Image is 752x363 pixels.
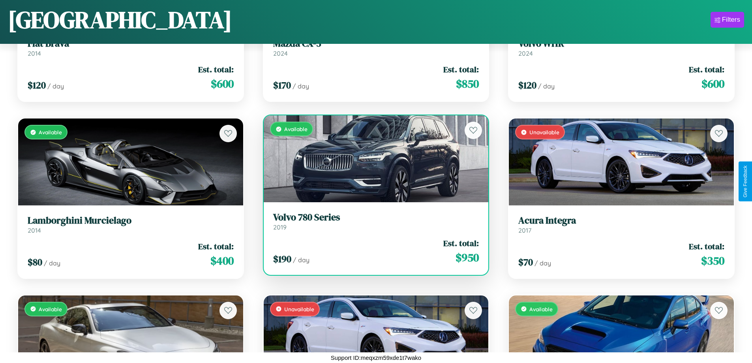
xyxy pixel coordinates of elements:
div: Filters [722,16,740,24]
span: $ 400 [210,253,234,269]
span: Unavailable [529,129,559,135]
span: Available [39,129,62,135]
span: $ 950 [456,250,479,265]
a: Volvo WHR2024 [518,38,724,57]
span: 2014 [28,49,41,57]
a: Volvo 780 Series2019 [273,212,479,231]
span: Est. total: [689,241,724,252]
span: Est. total: [198,64,234,75]
span: Available [284,126,308,132]
span: $ 70 [518,256,533,269]
h3: Volvo 780 Series [273,212,479,223]
span: $ 120 [518,79,536,92]
p: Support ID: meqxzm59xde1t7wako [331,352,421,363]
h3: Fiat Brava [28,38,234,49]
span: $ 170 [273,79,291,92]
button: Filters [711,12,744,28]
div: Give Feedback [743,166,748,197]
span: $ 850 [456,76,479,92]
h1: [GEOGRAPHIC_DATA] [8,4,232,36]
span: 2017 [518,226,531,234]
a: Fiat Brava2014 [28,38,234,57]
span: / day [538,82,555,90]
span: Est. total: [443,237,479,249]
span: 2019 [273,223,287,231]
a: Mazda CX-32024 [273,38,479,57]
span: 2024 [518,49,533,57]
h3: Lamborghini Murcielago [28,215,234,226]
span: / day [293,256,309,264]
span: $ 120 [28,79,46,92]
span: Unavailable [284,306,314,312]
span: $ 190 [273,252,291,265]
a: Lamborghini Murcielago2014 [28,215,234,234]
span: / day [534,259,551,267]
span: Est. total: [443,64,479,75]
span: Est. total: [689,64,724,75]
span: $ 80 [28,256,42,269]
h3: Volvo WHR [518,38,724,49]
span: 2024 [273,49,288,57]
h3: Mazda CX-3 [273,38,479,49]
a: Acura Integra2017 [518,215,724,234]
span: / day [44,259,60,267]
span: Available [39,306,62,312]
span: 2014 [28,226,41,234]
span: Available [529,306,553,312]
span: / day [293,82,309,90]
span: Est. total: [198,241,234,252]
span: / day [47,82,64,90]
h3: Acura Integra [518,215,724,226]
span: $ 600 [211,76,234,92]
span: $ 600 [701,76,724,92]
span: $ 350 [701,253,724,269]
